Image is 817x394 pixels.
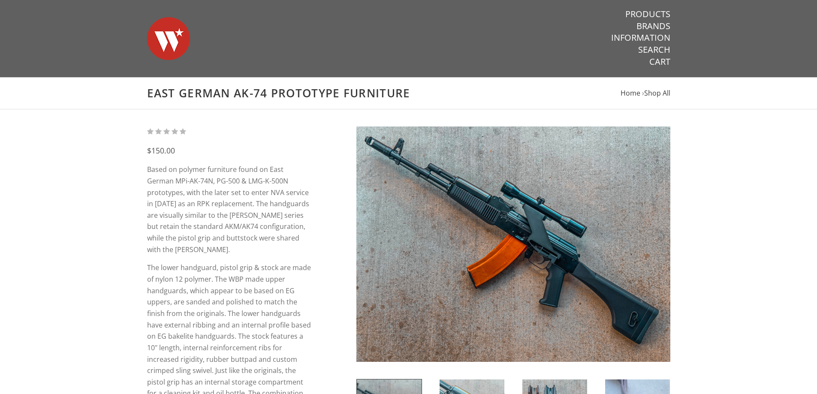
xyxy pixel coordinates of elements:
a: Shop All [644,88,670,98]
a: Information [611,32,670,43]
p: Based on polymer furniture found on East German MPi-AK-74N, PG-500 & LMG-K-500N prototypes, with ... [147,164,311,255]
h1: East German AK-74 Prototype Furniture [147,86,670,100]
li: › [642,87,670,99]
img: East German AK-74 Prototype Furniture [356,126,670,362]
a: Home [621,88,640,98]
span: $150.00 [147,145,175,156]
a: Cart [649,56,670,67]
img: Warsaw Wood Co. [147,9,190,69]
a: Search [638,44,670,55]
a: Brands [636,21,670,32]
a: Products [625,9,670,20]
